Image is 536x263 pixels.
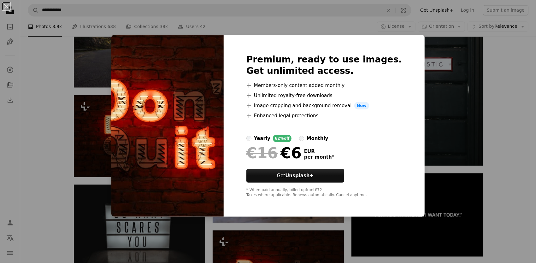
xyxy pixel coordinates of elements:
span: New [354,102,369,109]
input: yearly62%off [246,136,251,141]
h2: Premium, ready to use images. Get unlimited access. [246,54,402,77]
div: * When paid annually, billed upfront €72 Taxes where applicable. Renews automatically. Cancel any... [246,188,402,198]
button: GetUnsplash+ [246,169,344,183]
strong: Unsplash+ [285,173,314,178]
input: monthly [299,136,304,141]
span: EUR [304,149,334,154]
div: monthly [307,135,328,142]
div: 62% off [273,135,292,142]
li: Members-only content added monthly [246,82,402,89]
li: Image cropping and background removal [246,102,402,109]
span: per month * [304,154,334,160]
img: premium_photo-1694743671394-60034a1b2f65 [111,35,224,217]
div: €6 [246,145,302,161]
li: Unlimited royalty-free downloads [246,92,402,99]
li: Enhanced legal protections [246,112,402,120]
div: yearly [254,135,270,142]
span: €16 [246,145,278,161]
